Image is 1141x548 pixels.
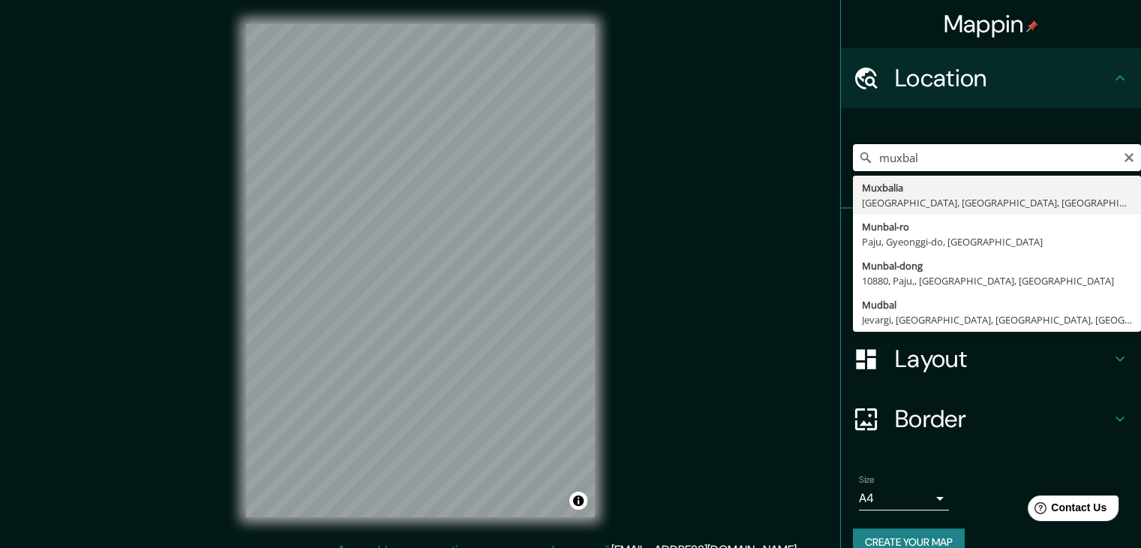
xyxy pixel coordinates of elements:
iframe: Help widget launcher [1007,489,1124,531]
div: Muxbalia [862,180,1132,195]
div: 10880, Paju,, [GEOGRAPHIC_DATA], [GEOGRAPHIC_DATA] [862,273,1132,288]
div: Mudbal [862,297,1132,312]
div: Munbal-ro [862,219,1132,234]
div: Layout [841,329,1141,389]
label: Size [859,474,875,486]
div: Style [841,269,1141,329]
h4: Mappin [944,9,1039,39]
div: Border [841,389,1141,449]
h4: Location [895,63,1111,93]
div: A4 [859,486,949,510]
h4: Border [895,404,1111,434]
div: Location [841,48,1141,108]
div: [GEOGRAPHIC_DATA], [GEOGRAPHIC_DATA], [GEOGRAPHIC_DATA] [862,195,1132,210]
button: Clear [1123,149,1135,164]
div: Jevargi, [GEOGRAPHIC_DATA], [GEOGRAPHIC_DATA], [GEOGRAPHIC_DATA] [862,312,1132,327]
img: pin-icon.png [1026,20,1038,32]
canvas: Map [246,24,595,517]
h4: Layout [895,344,1111,374]
input: Pick your city or area [853,144,1141,171]
div: Paju, Gyeonggi-do, [GEOGRAPHIC_DATA] [862,234,1132,249]
div: Pins [841,209,1141,269]
button: Toggle attribution [569,492,587,510]
div: Munbal-dong [862,258,1132,273]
